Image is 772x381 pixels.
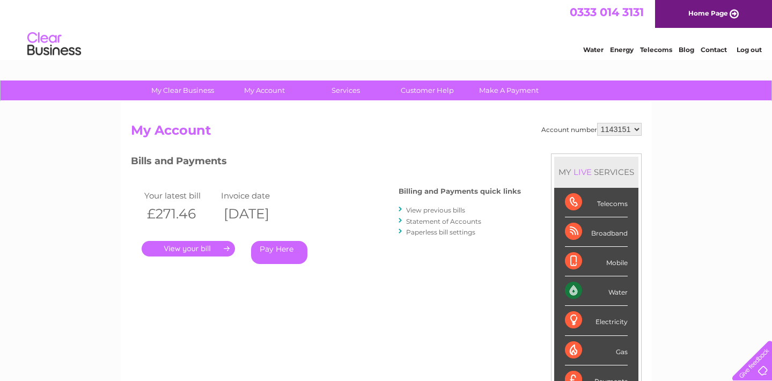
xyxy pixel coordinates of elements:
h4: Billing and Payments quick links [399,187,521,195]
td: Invoice date [218,188,296,203]
a: . [142,241,235,257]
h3: Bills and Payments [131,153,521,172]
a: Telecoms [640,46,672,54]
a: 0333 014 3131 [570,5,644,19]
a: Contact [701,46,727,54]
a: My Account [220,80,308,100]
div: Account number [541,123,642,136]
div: Mobile [565,247,628,276]
div: MY SERVICES [554,157,638,187]
th: [DATE] [218,203,296,225]
a: My Clear Business [138,80,227,100]
a: Water [583,46,604,54]
img: logo.png [27,28,82,61]
a: Make A Payment [465,80,553,100]
div: Gas [565,336,628,365]
a: Pay Here [251,241,307,264]
div: Telecoms [565,188,628,217]
a: Energy [610,46,634,54]
a: Log out [737,46,762,54]
a: Statement of Accounts [406,217,481,225]
td: Your latest bill [142,188,219,203]
a: View previous bills [406,206,465,214]
h2: My Account [131,123,642,143]
a: Blog [679,46,694,54]
div: Electricity [565,306,628,335]
div: LIVE [571,167,594,177]
a: Paperless bill settings [406,228,475,236]
div: Broadband [565,217,628,247]
a: Customer Help [383,80,472,100]
th: £271.46 [142,203,219,225]
div: Clear Business is a trading name of Verastar Limited (registered in [GEOGRAPHIC_DATA] No. 3667643... [133,6,640,52]
a: Services [302,80,390,100]
div: Water [565,276,628,306]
